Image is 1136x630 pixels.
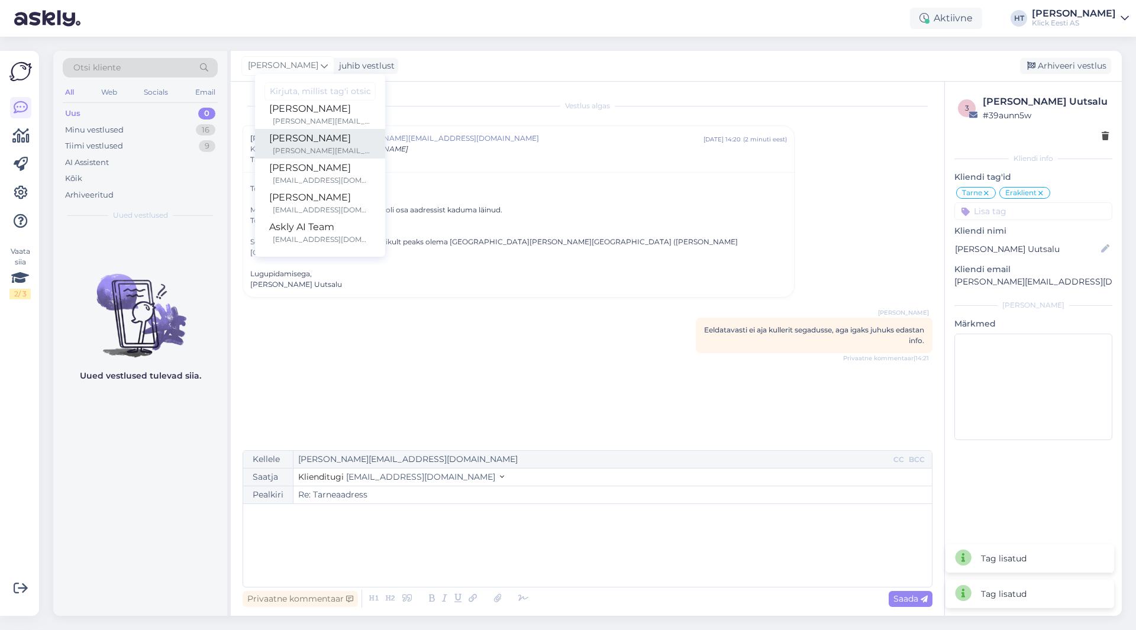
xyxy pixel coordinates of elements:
[293,451,891,468] input: Recepient...
[293,486,932,503] input: Write subject here...
[962,189,982,196] span: Tarne
[264,82,376,101] input: Kirjuta, millist tag'i otsid
[981,553,1027,565] div: Tag lisatud
[893,593,928,604] span: Saada
[255,159,385,188] a: [PERSON_NAME][EMAIL_ADDRESS][DOMAIN_NAME]
[250,133,341,144] span: [PERSON_NAME] Uutsalu
[954,202,1112,220] input: Lisa tag
[1032,9,1129,28] a: [PERSON_NAME]Klick Eesti AS
[73,62,121,74] span: Otsi kliente
[243,591,358,607] div: Privaatne kommentaar
[9,60,32,83] img: Askly Logo
[243,451,293,468] div: Kellele
[255,129,385,159] a: [PERSON_NAME][PERSON_NAME][EMAIL_ADDRESS][PERSON_NAME][DOMAIN_NAME]
[346,133,703,144] span: [PERSON_NAME][EMAIL_ADDRESS][DOMAIN_NAME]
[269,190,371,205] div: [PERSON_NAME]
[113,210,168,221] span: Uued vestlused
[954,300,1112,311] div: [PERSON_NAME]
[906,454,927,465] div: BCC
[248,59,318,72] span: [PERSON_NAME]
[65,173,82,185] div: Kõik
[269,131,371,146] div: [PERSON_NAME]
[743,135,787,144] div: ( 2 minuti eest )
[9,289,31,299] div: 2 / 3
[983,95,1109,109] div: [PERSON_NAME] Uutsalu
[346,471,495,482] span: [EMAIL_ADDRESS][DOMAIN_NAME]
[954,263,1112,276] p: Kliendi email
[1032,9,1116,18] div: [PERSON_NAME]
[981,588,1027,600] div: Tag lisatud
[9,246,31,299] div: Vaata siia
[954,318,1112,330] p: Märkmed
[250,215,787,226] div: Tellimus #200215410
[878,308,929,317] span: [PERSON_NAME]
[65,140,123,152] div: Tiimi vestlused
[269,161,371,175] div: [PERSON_NAME]
[243,101,932,111] div: Vestlus algas
[255,188,385,218] a: [PERSON_NAME][EMAIL_ADDRESS][DOMAIN_NAME]
[965,104,969,112] span: 3
[1020,58,1111,74] div: Arhiveeri vestlus
[843,354,929,363] span: Privaatne kommentaar | 14:21
[1032,18,1116,28] div: Klick Eesti AS
[298,471,504,483] button: Klienditugi [EMAIL_ADDRESS][DOMAIN_NAME]
[243,486,293,503] div: Pealkiri
[250,237,787,258] div: Seal on aadressis ainult Männiku, tegelikult peaks olema [GEOGRAPHIC_DATA][PERSON_NAME][GEOGRAPHI...
[955,243,1099,256] input: Lisa nimi
[273,146,371,156] div: [PERSON_NAME][EMAIL_ADDRESS][PERSON_NAME][DOMAIN_NAME]
[273,205,371,215] div: [EMAIL_ADDRESS][DOMAIN_NAME]
[273,234,371,245] div: [EMAIL_ADDRESS][DOMAIN_NAME]
[65,157,109,169] div: AI Assistent
[704,325,924,345] span: Eeldatavasti ei aja kullerit segadusse, aga igaks juhuks edastan info.
[255,218,385,247] a: Askly AI Team[EMAIL_ADDRESS][DOMAIN_NAME]
[269,220,371,234] div: Askly AI Team
[298,471,344,482] span: Klienditugi
[255,99,385,129] a: [PERSON_NAME][PERSON_NAME][EMAIL_ADDRESS][PERSON_NAME][DOMAIN_NAME]
[250,144,275,153] span: Kellele :
[703,135,741,144] div: [DATE] 14:20
[954,171,1112,183] p: Kliendi tag'id
[250,205,787,215] div: Märkasin, et minu viimases tellimuses oli osa aadressist kaduma läinud.
[954,276,1112,288] p: [PERSON_NAME][EMAIL_ADDRESS][DOMAIN_NAME]
[80,370,201,382] p: Uued vestlused tulevad siia.
[910,8,982,29] div: Aktiivne
[983,109,1109,122] div: # 39aunn5w
[63,85,76,100] div: All
[250,154,298,165] span: Tarneaadress
[1005,189,1037,196] span: Eraklient
[65,108,80,119] div: Uus
[250,183,787,290] div: Tere!
[243,469,293,486] div: Saatja
[199,140,215,152] div: 9
[273,175,371,186] div: [EMAIL_ADDRESS][DOMAIN_NAME]
[65,124,124,136] div: Minu vestlused
[954,153,1112,164] div: Kliendi info
[891,454,906,465] div: CC
[250,279,787,290] div: [PERSON_NAME] Uutsalu
[196,124,215,136] div: 16
[1011,10,1027,27] div: HT
[99,85,120,100] div: Web
[53,253,227,359] img: No chats
[273,116,371,127] div: [PERSON_NAME][EMAIL_ADDRESS][PERSON_NAME][DOMAIN_NAME]
[141,85,170,100] div: Socials
[954,225,1112,237] p: Kliendi nimi
[198,108,215,119] div: 0
[269,102,371,116] div: [PERSON_NAME]
[65,189,114,201] div: Arhiveeritud
[334,60,395,72] div: juhib vestlust
[193,85,218,100] div: Email
[250,269,787,279] div: Lugupidamisega,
